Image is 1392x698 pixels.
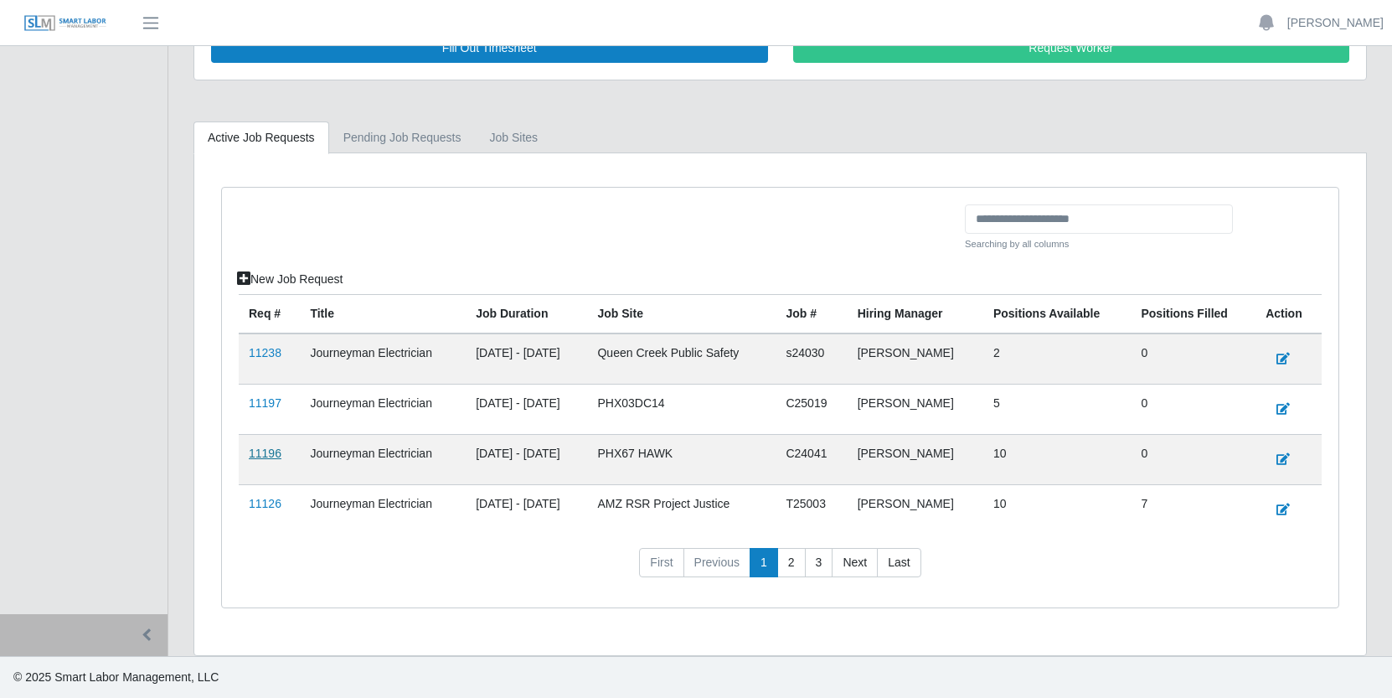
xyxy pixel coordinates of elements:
td: Journeyman Electrician [300,434,466,484]
td: 2 [983,333,1132,385]
a: Fill Out Timesheet [211,34,768,63]
td: AMZ RSR Project Justice [587,484,776,535]
img: SLM Logo [23,14,107,33]
nav: pagination [239,548,1322,592]
th: Action [1255,294,1322,333]
td: [DATE] - [DATE] [466,384,587,434]
a: Pending Job Requests [329,122,476,154]
td: [DATE] - [DATE] [466,484,587,535]
td: PHX03DC14 [587,384,776,434]
td: Journeyman Electrician [300,384,466,434]
td: [PERSON_NAME] [848,384,983,434]
a: 11126 [249,497,281,510]
th: Job # [776,294,847,333]
td: Journeyman Electrician [300,484,466,535]
small: Searching by all columns [965,237,1233,251]
th: Hiring Manager [848,294,983,333]
a: New Job Request [226,265,354,294]
td: C24041 [776,434,847,484]
td: PHX67 HAWK [587,434,776,484]
a: [PERSON_NAME] [1287,14,1384,32]
td: 5 [983,384,1132,434]
td: s24030 [776,333,847,385]
th: job site [587,294,776,333]
th: Job Duration [466,294,587,333]
td: 0 [1131,384,1255,434]
td: T25003 [776,484,847,535]
a: 3 [805,548,833,578]
a: 2 [777,548,806,578]
th: Positions Available [983,294,1132,333]
span: © 2025 Smart Labor Management, LLC [13,670,219,684]
td: [DATE] - [DATE] [466,434,587,484]
td: 7 [1131,484,1255,535]
td: [PERSON_NAME] [848,333,983,385]
th: Positions Filled [1131,294,1255,333]
a: 11238 [249,346,281,359]
td: [PERSON_NAME] [848,434,983,484]
a: job sites [476,122,553,154]
a: 11196 [249,447,281,460]
a: Request Worker [793,34,1350,63]
td: [PERSON_NAME] [848,484,983,535]
td: C25019 [776,384,847,434]
th: Req # [239,294,300,333]
a: 11197 [249,396,281,410]
td: 0 [1131,333,1255,385]
td: 10 [983,434,1132,484]
a: Next [832,548,878,578]
td: Queen Creek Public Safety [587,333,776,385]
td: 10 [983,484,1132,535]
th: Title [300,294,466,333]
td: [DATE] - [DATE] [466,333,587,385]
td: 0 [1131,434,1255,484]
a: Last [877,548,920,578]
a: 1 [750,548,778,578]
a: Active Job Requests [193,122,329,154]
td: Journeyman Electrician [300,333,466,385]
